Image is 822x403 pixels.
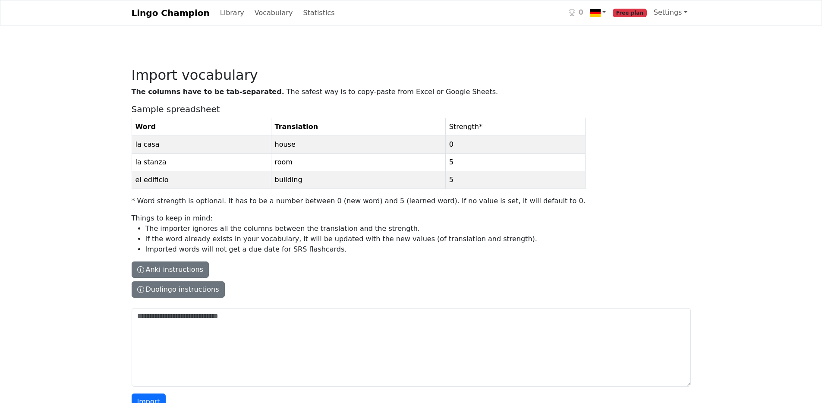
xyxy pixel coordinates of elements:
button: The columns have to be tab-separated. The safest way is to copy-paste from Excel or Google Sheets... [132,261,209,278]
td: building [271,171,445,189]
td: house [271,136,445,154]
li: The importer ignores all the columns between the translation and the strength. [145,224,586,234]
span: 0 [579,7,583,18]
td: 5 [445,154,585,171]
a: Statistics [299,4,338,22]
td: 0 [445,136,585,154]
h2: Import vocabulary [132,67,691,83]
li: If the word already exists in your vocabulary, it will be updated with the new values (of transla... [145,234,586,244]
td: 5 [445,171,585,189]
td: la casa [132,136,271,154]
span: Strength * [449,123,482,131]
a: Free plan [609,4,650,22]
p: The safest way is to copy-paste from Excel or Google Sheets. [132,87,586,97]
span: Free plan [613,9,647,17]
img: de.svg [590,8,601,18]
button: The columns have to be tab-separated. The safest way is to copy-paste from Excel or Google Sheets... [132,281,225,298]
a: Vocabulary [251,4,296,22]
th: Word [132,118,271,136]
th: Translation [271,118,445,136]
p: * Word strength is optional. It has to be a number between 0 (new word) and 5 (learned word). If ... [132,196,586,206]
strong: The columns have to be tab-separated. [132,88,284,96]
a: 0 [565,4,587,22]
a: Lingo Champion [132,4,210,22]
li: Imported words will not get a due date for SRS flashcards. [145,244,586,255]
p: Things to keep in mind: [132,213,586,255]
a: Settings [650,4,691,21]
td: el edificio [132,171,271,189]
h5: Sample spreadsheet [132,104,586,114]
td: la stanza [132,154,271,171]
a: Library [217,4,248,22]
td: room [271,154,445,171]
